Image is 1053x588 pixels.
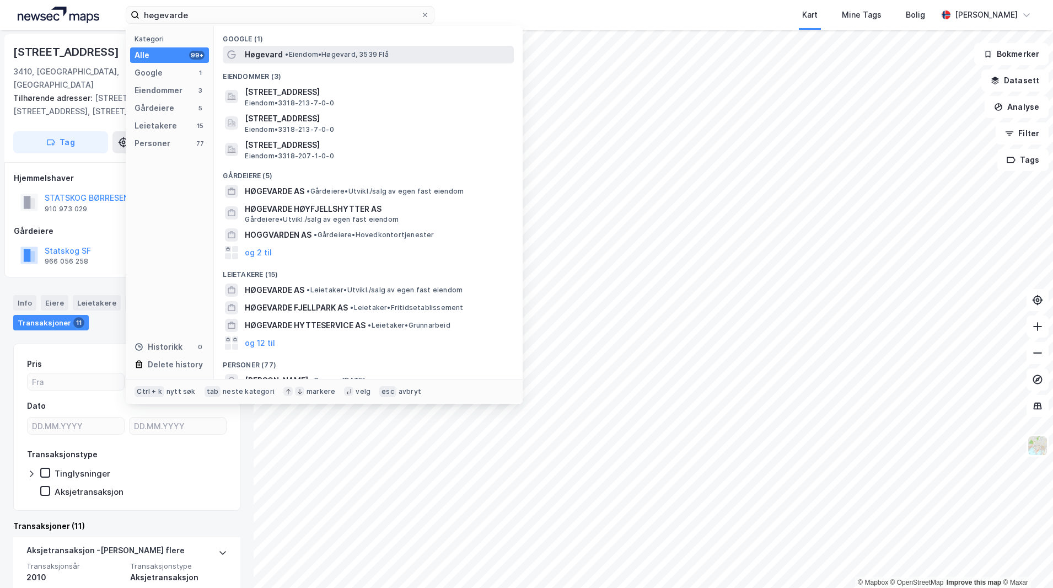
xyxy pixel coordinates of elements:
[18,7,99,23] img: logo.a4113a55bc3d86da70a041830d287a7e.svg
[399,387,421,396] div: avbryt
[245,336,275,350] button: og 12 til
[196,68,205,77] div: 1
[27,357,42,371] div: Pris
[998,535,1053,588] iframe: Chat Widget
[890,579,944,586] a: OpenStreetMap
[214,63,523,83] div: Eiendommer (3)
[73,295,121,311] div: Leietakere
[73,317,84,328] div: 11
[189,51,205,60] div: 99+
[41,295,68,311] div: Eiere
[307,187,310,195] span: •
[245,246,272,259] button: og 2 til
[135,340,182,354] div: Historikk
[368,321,371,329] span: •
[307,286,463,295] span: Leietaker • Utvikl./salg av egen fast eiendom
[350,303,353,312] span: •
[356,387,370,396] div: velg
[245,99,334,108] span: Eiendom • 3318-213-7-0-0
[245,185,304,198] span: HØGEVARDE AS
[314,231,317,239] span: •
[196,139,205,148] div: 77
[196,343,205,351] div: 0
[245,125,334,134] span: Eiendom • 3318-213-7-0-0
[148,358,203,371] div: Delete history
[28,373,124,390] input: Fra
[214,352,523,372] div: Personer (77)
[130,571,227,584] div: Aksjetransaksjon
[196,86,205,95] div: 3
[974,43,1049,65] button: Bokmerker
[947,579,1001,586] a: Improve this map
[205,386,221,397] div: tab
[135,101,174,115] div: Gårdeiere
[130,418,226,434] input: DD.MM.YYYY
[166,387,196,396] div: nytt søk
[214,26,523,46] div: Google (1)
[379,386,396,397] div: esc
[350,303,463,312] span: Leietaker • Fritidsetablissement
[45,257,88,266] div: 966 056 258
[13,295,36,311] div: Info
[13,93,95,103] span: Tilhørende adresser:
[245,112,509,125] span: [STREET_ADDRESS]
[802,8,818,22] div: Kart
[135,137,170,150] div: Personer
[135,66,163,79] div: Google
[27,399,46,413] div: Dato
[130,562,227,571] span: Transaksjonstype
[223,387,275,396] div: neste kategori
[27,448,98,461] div: Transaksjonstype
[13,43,121,61] div: [STREET_ADDRESS]
[245,374,308,387] span: [PERSON_NAME]
[13,131,108,153] button: Tag
[26,571,123,584] div: 2010
[307,286,310,294] span: •
[955,8,1018,22] div: [PERSON_NAME]
[307,187,464,196] span: Gårdeiere • Utvikl./salg av egen fast eiendom
[14,224,240,238] div: Gårdeiere
[245,85,509,99] span: [STREET_ADDRESS]
[245,319,366,332] span: HØGEVARDE HYTTESERVICE AS
[858,579,888,586] a: Mapbox
[285,50,288,58] span: •
[135,119,177,132] div: Leietakere
[245,48,283,61] span: Høgevard
[310,376,314,384] span: •
[135,84,182,97] div: Eiendommer
[245,228,311,242] span: HOGGVARDEN AS
[14,172,240,185] div: Hjemmelshaver
[135,49,149,62] div: Alle
[26,544,185,562] div: Aksjetransaksjon - [PERSON_NAME] flere
[906,8,925,22] div: Bolig
[997,149,1049,171] button: Tags
[314,231,434,239] span: Gårdeiere • Hovedkontortjenester
[196,104,205,113] div: 5
[196,121,205,130] div: 15
[245,284,304,297] span: HØGEVARDE AS
[368,321,450,330] span: Leietaker • Grunnarbeid
[28,418,124,434] input: DD.MM.YYYY
[13,315,89,330] div: Transaksjoner
[13,92,232,118] div: [STREET_ADDRESS], [STREET_ADDRESS], [STREET_ADDRESS]
[985,96,1049,118] button: Analyse
[245,215,399,224] span: Gårdeiere • Utvikl./salg av egen fast eiendom
[45,205,87,213] div: 910 973 029
[13,65,201,92] div: 3410, [GEOGRAPHIC_DATA], [GEOGRAPHIC_DATA]
[996,122,1049,145] button: Filter
[981,70,1049,92] button: Datasett
[245,138,509,152] span: [STREET_ADDRESS]
[285,50,388,59] span: Eiendom • Høgevard, 3539 Flå
[310,376,365,385] span: Person • [DATE]
[214,261,523,281] div: Leietakere (15)
[245,152,334,161] span: Eiendom • 3318-207-1-0-0
[55,487,123,497] div: Aksjetransaksjon
[139,7,421,23] input: Søk på adresse, matrikkel, gårdeiere, leietakere eller personer
[307,387,335,396] div: markere
[842,8,882,22] div: Mine Tags
[1027,435,1048,456] img: Z
[26,562,123,571] span: Transaksjonsår
[125,295,166,311] div: Datasett
[135,386,164,397] div: Ctrl + k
